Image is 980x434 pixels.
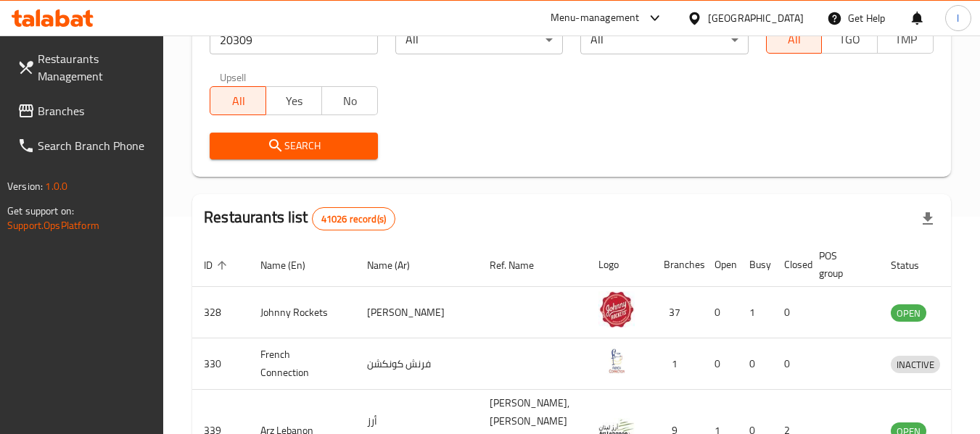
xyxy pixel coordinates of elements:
button: TGO [821,25,878,54]
div: Menu-management [551,9,640,27]
button: All [210,86,266,115]
span: Name (Ar) [367,256,429,274]
span: l [957,10,959,26]
span: Status [891,256,938,274]
td: 37 [652,287,703,338]
td: 328 [192,287,249,338]
td: 0 [703,287,738,338]
a: Support.OpsPlatform [7,216,99,235]
td: Johnny Rockets [249,287,355,338]
a: Restaurants Management [6,41,164,93]
td: [PERSON_NAME] [355,287,478,338]
img: Johnny Rockets [598,291,635,327]
span: Version: [7,177,43,196]
div: All [580,25,748,54]
div: Export file [910,201,945,236]
th: Closed [773,243,807,287]
th: Logo [587,243,652,287]
td: 1 [652,338,703,390]
span: No [328,91,372,112]
td: 0 [738,338,773,390]
span: Get support on: [7,201,74,220]
span: Yes [272,91,316,112]
th: Open [703,243,738,287]
span: All [773,29,817,50]
span: Branches [38,102,152,120]
span: Search [221,137,366,155]
div: [GEOGRAPHIC_DATA] [708,10,804,26]
a: Search Branch Phone [6,128,164,163]
button: No [321,86,378,115]
div: INACTIVE [891,356,940,373]
span: TGO [828,29,872,50]
div: Total records count [312,207,395,230]
img: French Connection [598,343,635,379]
input: Search for restaurant name or ID.. [210,25,377,54]
span: Ref. Name [490,256,553,274]
span: ID [204,256,231,274]
button: All [766,25,823,54]
th: Busy [738,243,773,287]
span: POS group [819,247,862,282]
span: 41026 record(s) [313,212,395,226]
td: 0 [703,338,738,390]
h2: Restaurants list [204,206,395,230]
button: Search [210,133,377,159]
td: 330 [192,338,249,390]
a: Branches [6,93,164,128]
span: Restaurants Management [38,50,152,85]
span: Search Branch Phone [38,137,152,154]
span: INACTIVE [891,356,940,373]
button: TMP [877,25,934,54]
div: All [395,25,563,54]
td: 0 [773,287,807,338]
span: TMP [884,29,928,50]
td: French Connection [249,338,355,390]
th: Branches [652,243,703,287]
span: OPEN [891,305,926,322]
td: فرنش كونكشن [355,338,478,390]
label: Upsell [220,72,247,82]
span: 1.0.0 [45,177,67,196]
span: All [216,91,260,112]
td: 1 [738,287,773,338]
span: Name (En) [260,256,324,274]
button: Yes [265,86,322,115]
td: 0 [773,338,807,390]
